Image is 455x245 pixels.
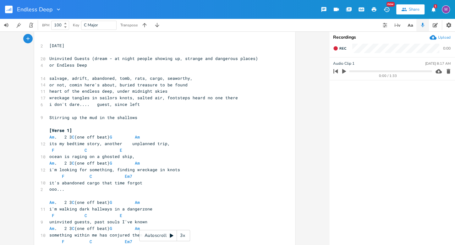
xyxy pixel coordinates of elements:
[427,4,440,15] button: 1
[49,226,142,231] span: . 2 3 (one off beat)
[49,82,188,88] span: or not, comin here's about, buried treasure to be found
[49,154,135,159] span: ocean is raging on a ghosted ship,
[430,34,451,41] button: Upload
[442,2,450,17] button: M
[135,199,140,205] span: Am
[49,232,152,238] span: something within me has conjured them all
[49,226,54,231] span: Am
[442,5,450,14] div: melindameshad
[120,213,122,218] span: E
[85,147,87,153] span: C
[90,173,92,179] span: C
[49,43,64,48] span: [DATE]
[62,239,64,244] span: F
[49,219,147,225] span: uninvited guests, past souls I've known
[110,160,112,166] span: G
[72,226,74,231] span: C
[49,115,137,120] span: Stirring up the mud in the shallows
[425,62,451,65] div: [DATE] 8:17 AM
[49,56,258,61] span: Uninvited Guests (dream - at night people showing up, strange and dangerous places)
[49,206,152,212] span: i'm walking dark hallways in a dangerzone
[386,2,395,7] div: New
[62,173,64,179] span: F
[49,134,54,140] span: Am
[110,199,112,205] span: G
[333,35,451,40] div: Recordings
[49,180,142,186] span: it's abandoned cargo that time forgot
[73,23,79,27] div: Key
[49,141,170,146] span: its my bedtime story, another unplanned trip,
[84,22,98,28] span: C Major
[49,128,72,133] span: [Verse 1]
[396,4,425,14] button: Share
[139,230,190,241] div: Autoscroll
[49,167,180,172] span: i'm looking for something, finding wreckage in knots
[49,186,64,192] span: ooo...
[135,226,140,231] span: Am
[331,43,349,53] button: Rec
[120,23,138,27] div: Transpose
[52,213,54,218] span: F
[49,160,142,166] span: . 2 3 (one off beat)
[339,46,346,51] span: Rec
[49,88,167,94] span: heart of the endless deep, under midnight skies
[17,7,53,12] span: Endless Deep
[42,24,49,27] div: BPM
[49,101,140,107] span: i don't dare.... guest, since left
[49,134,142,140] span: . 2 3 (one off beat)
[49,95,238,101] span: wreckage tangles in sailors knots, salted air, footsteps heard no one there
[110,226,112,231] span: G
[438,35,451,40] div: Upload
[72,160,74,166] span: C
[49,62,87,68] span: or Endless Deep
[72,199,74,205] span: C
[49,199,54,205] span: Am
[49,199,142,205] span: . 2 3 (one off beat)
[85,213,87,218] span: C
[333,61,354,67] span: Audio Clip 1
[434,4,437,8] div: 1
[49,160,54,166] span: Am
[72,134,74,140] span: C
[177,230,188,241] div: 3x
[125,239,132,244] span: Em7
[52,147,54,153] span: F
[125,173,132,179] span: Em7
[380,4,393,15] button: New
[344,74,432,78] div: 0:00 / 1:33
[110,134,112,140] span: G
[443,46,451,50] div: 0:00
[135,160,140,166] span: Am
[409,7,419,12] div: Share
[135,134,140,140] span: Am
[49,75,193,81] span: salvage, adrift, abandoned, tomb, rats, cargo, seaworthy,
[90,239,92,244] span: C
[120,147,122,153] span: E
